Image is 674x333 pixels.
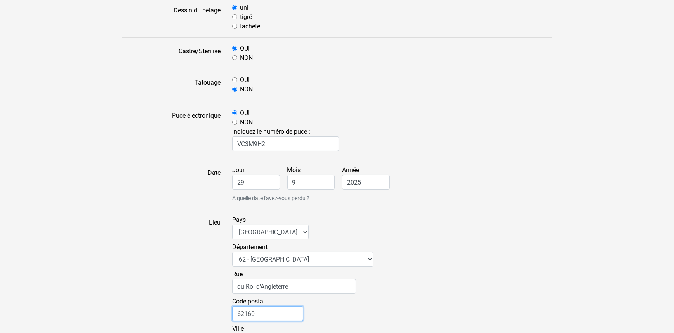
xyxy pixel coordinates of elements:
label: Mois [287,166,341,190]
label: tacheté [240,22,260,31]
input: Mois [287,175,335,190]
label: Puce électronique [116,108,226,153]
label: uni [240,3,248,12]
input: tigré [232,14,237,19]
input: NON [232,120,237,125]
label: Tatouage [116,75,226,96]
input: Jour [232,175,280,190]
input: NON [232,55,237,60]
label: NON [240,85,253,94]
label: Code postal [232,297,303,321]
label: Année [342,166,396,190]
label: Rue [232,270,356,294]
select: Département [232,252,373,267]
label: OUI [240,108,250,118]
label: Castré/Stérilisé [116,44,226,63]
input: OUI [232,110,237,115]
select: Pays [232,225,309,239]
label: Département [232,242,373,267]
label: NON [240,53,253,63]
input: OUI [232,77,237,82]
span: Indiquez le numéro de puce : [232,128,552,151]
label: Date [116,166,226,202]
input: OUI [232,46,237,51]
input: Code postal [232,306,303,321]
input: Année [342,175,390,190]
label: NON [240,118,253,127]
label: Jour [232,166,286,190]
label: Pays [232,215,309,239]
input: uni [232,5,237,10]
small: A quelle date l'avez-vous perdu ? [232,194,552,202]
label: Dessin du pelage [116,3,226,31]
label: tigré [240,12,252,22]
input: tacheté [232,24,237,29]
label: OUI [240,44,250,53]
label: OUI [240,75,250,85]
input: Rue [232,279,356,294]
input: NON [232,87,237,92]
